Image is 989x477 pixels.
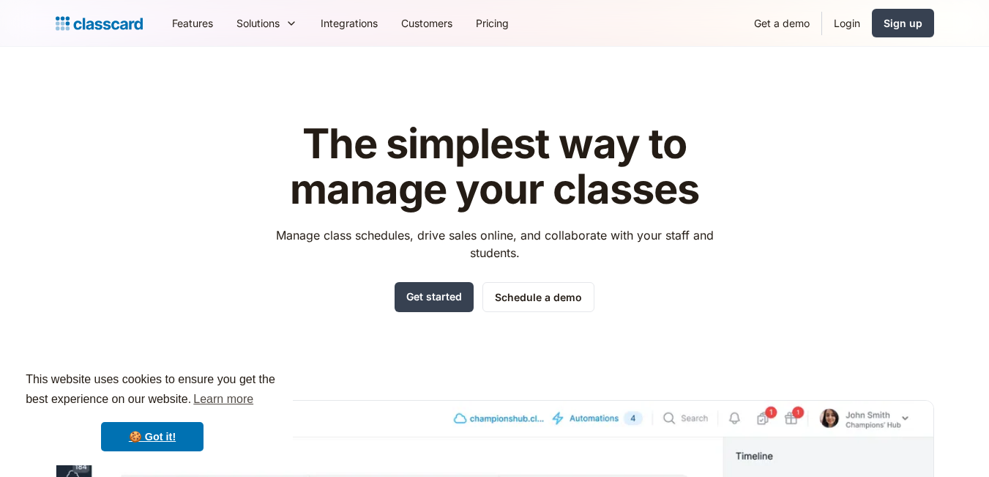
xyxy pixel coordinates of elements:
[26,371,279,410] span: This website uses cookies to ensure you get the best experience on our website.
[742,7,821,40] a: Get a demo
[160,7,225,40] a: Features
[884,15,922,31] div: Sign up
[872,9,934,37] a: Sign up
[389,7,464,40] a: Customers
[309,7,389,40] a: Integrations
[262,226,727,262] p: Manage class schedules, drive sales online, and collaborate with your staff and students.
[56,13,143,34] a: Logo
[262,122,727,212] h1: The simplest way to manage your classes
[236,15,280,31] div: Solutions
[395,282,474,312] a: Get started
[101,422,204,451] a: dismiss cookie message
[191,388,255,410] a: learn more about cookies
[482,282,594,312] a: Schedule a demo
[464,7,520,40] a: Pricing
[12,357,293,465] div: cookieconsent
[822,7,872,40] a: Login
[225,7,309,40] div: Solutions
